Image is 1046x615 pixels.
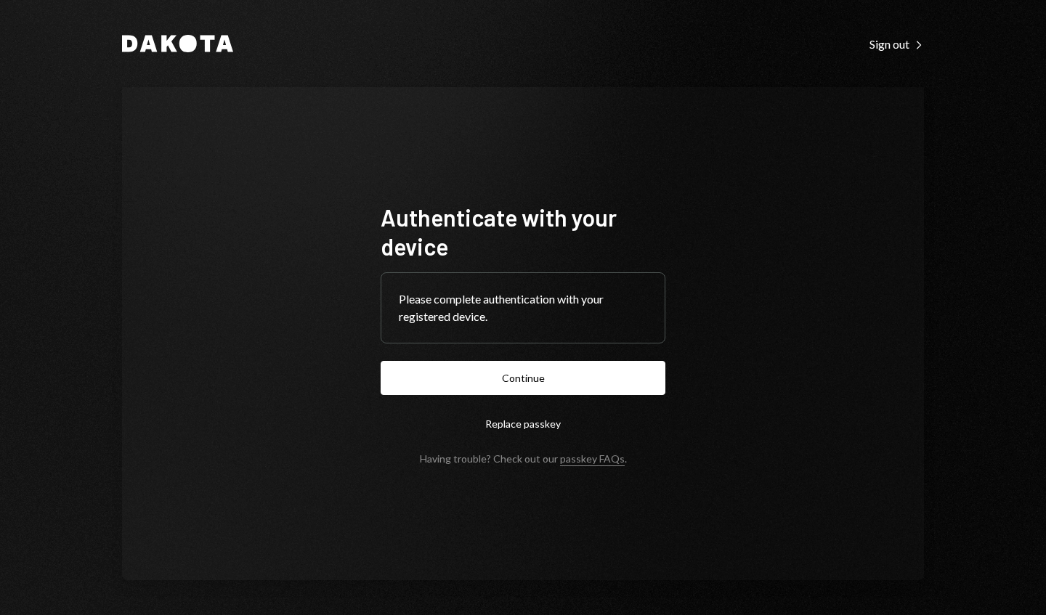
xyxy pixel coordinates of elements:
[560,452,625,466] a: passkey FAQs
[381,361,665,395] button: Continue
[381,203,665,261] h1: Authenticate with your device
[869,37,924,52] div: Sign out
[399,290,647,325] div: Please complete authentication with your registered device.
[420,452,627,465] div: Having trouble? Check out our .
[381,407,665,441] button: Replace passkey
[869,36,924,52] a: Sign out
